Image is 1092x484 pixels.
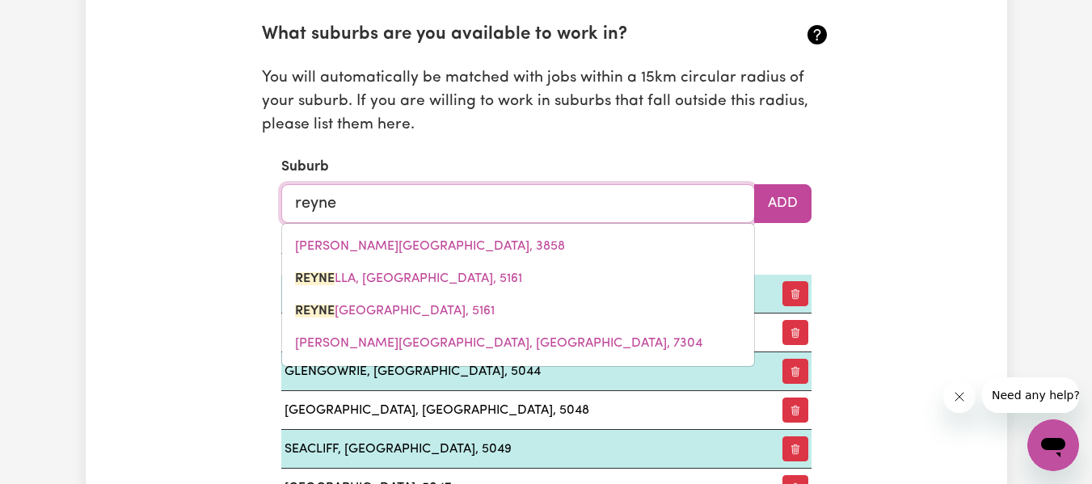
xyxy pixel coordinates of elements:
[10,11,98,24] span: Need any help?
[281,430,773,469] td: SEACLIFF, [GEOGRAPHIC_DATA], 5049
[782,281,808,306] button: Remove preferred suburb
[281,157,329,178] label: Suburb
[262,24,736,46] h2: What suburbs are you available to work in?
[282,263,754,295] a: REYNELLA, South Australia, 5161
[782,359,808,384] button: Remove preferred suburb
[295,305,495,318] span: [GEOGRAPHIC_DATA], 5161
[281,391,773,430] td: [GEOGRAPHIC_DATA], [GEOGRAPHIC_DATA], 5048
[282,327,754,360] a: REYNOLDS NECK, Tasmania, 7304
[262,67,831,137] p: You will automatically be matched with jobs within a 15km circular radius of your suburb. If you ...
[782,320,808,345] button: Remove preferred suburb
[295,240,565,253] span: [PERSON_NAME][GEOGRAPHIC_DATA], 3858
[281,223,755,367] div: menu-options
[282,295,754,327] a: REYNELLA EAST, South Australia, 5161
[295,272,335,285] mark: REYNE
[754,184,812,223] button: Add to preferred suburbs
[295,305,335,318] mark: REYNE
[281,184,755,223] input: e.g. North Bondi, New South Wales
[295,272,522,285] span: LLA, [GEOGRAPHIC_DATA], 5161
[943,381,976,413] iframe: Close message
[281,352,773,391] td: GLENGOWRIE, [GEOGRAPHIC_DATA], 5044
[982,377,1079,413] iframe: Message from company
[282,230,754,263] a: REYNARD, Victoria, 3858
[782,398,808,423] button: Remove preferred suburb
[782,436,808,461] button: Remove preferred suburb
[295,337,702,350] span: [PERSON_NAME][GEOGRAPHIC_DATA], [GEOGRAPHIC_DATA], 7304
[1027,419,1079,471] iframe: Button to launch messaging window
